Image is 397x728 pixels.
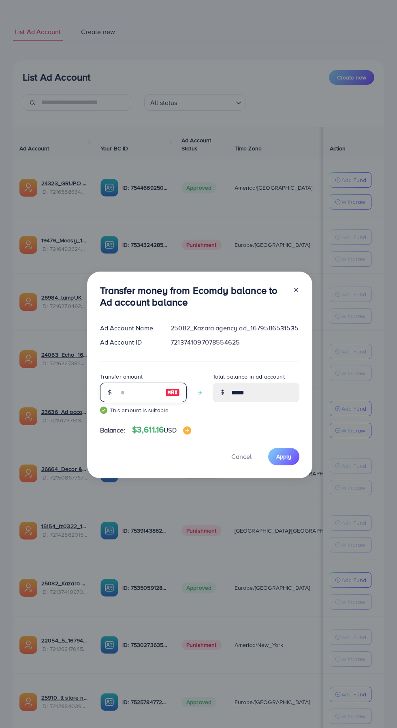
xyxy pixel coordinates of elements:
[100,373,143,381] label: Transfer amount
[100,406,187,414] small: This amount is suitable
[164,426,176,435] span: USD
[183,426,191,435] img: image
[276,452,291,460] span: Apply
[94,338,164,347] div: Ad Account ID
[268,448,299,465] button: Apply
[363,692,391,722] iframe: Chat
[100,407,107,414] img: guide
[164,338,305,347] div: 7213741097078554625
[165,388,180,397] img: image
[213,373,285,381] label: Total balance in ad account
[94,323,164,333] div: Ad Account Name
[100,285,286,308] h3: Transfer money from Ecomdy balance to Ad account balance
[132,425,191,435] h4: $3,611.16
[231,452,252,461] span: Cancel
[221,448,262,465] button: Cancel
[164,323,305,333] div: 25082_Kazara agency ad_1679586531535
[100,426,126,435] span: Balance:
